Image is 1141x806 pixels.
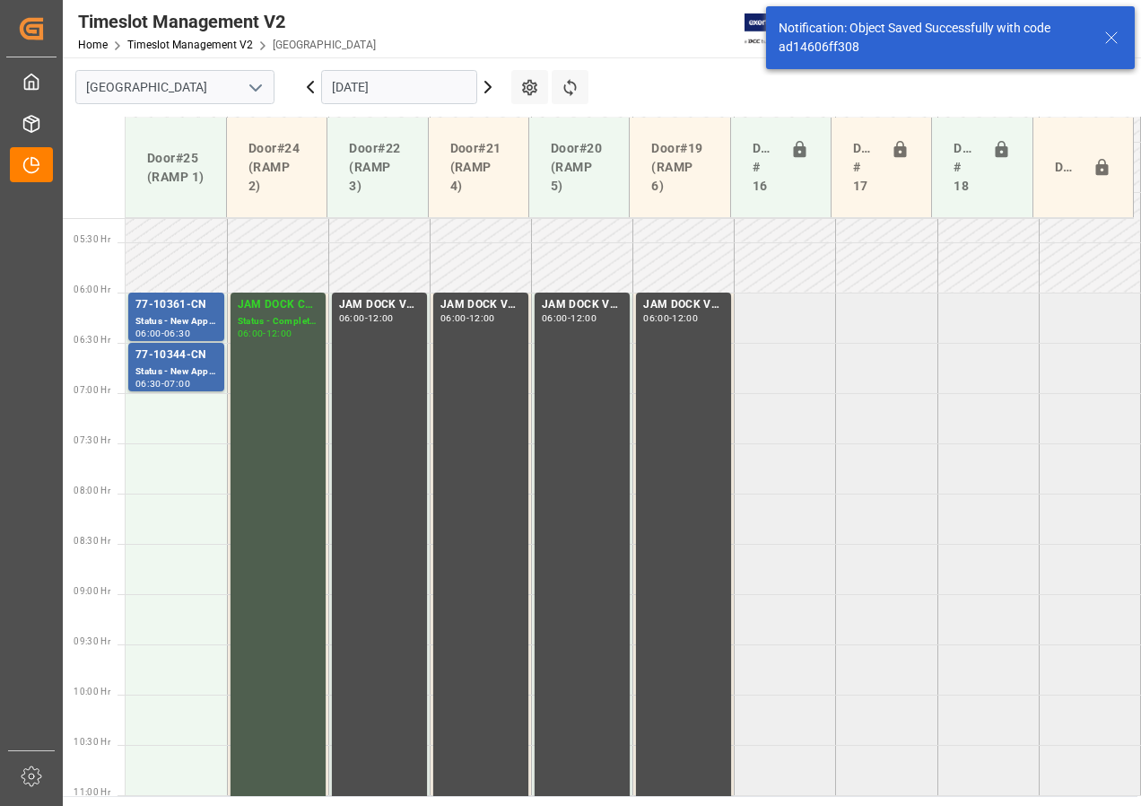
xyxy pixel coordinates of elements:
div: Door#25 (RAMP 1) [140,142,212,194]
div: - [263,329,266,337]
span: 10:30 Hr [74,737,110,747]
div: 06:00 [643,314,669,322]
span: 08:00 Hr [74,486,110,495]
div: JAM DOCK VOLUME CONTROL [339,296,420,314]
div: 12:00 [469,314,495,322]
div: 06:00 [542,314,568,322]
img: Exertis%20JAM%20-%20Email%20Logo.jpg_1722504956.jpg [745,13,806,45]
div: - [568,314,570,322]
div: Door#23 [1048,151,1085,185]
div: 06:00 [135,329,161,337]
span: 07:30 Hr [74,435,110,445]
span: 06:30 Hr [74,335,110,345]
span: 11:00 Hr [74,787,110,797]
div: Door#21 (RAMP 4) [443,132,514,203]
span: 09:30 Hr [74,636,110,646]
a: Timeslot Management V2 [127,39,253,51]
div: Door#19 (RAMP 6) [644,132,715,203]
div: 06:30 [135,380,161,388]
div: JAM DOCK CONTROL [238,296,318,314]
div: JAM DOCK VOLUME CONTROL [440,296,521,314]
div: 77-10344-CN [135,346,217,364]
span: 08:30 Hr [74,536,110,546]
span: 06:00 Hr [74,285,110,294]
a: Home [78,39,108,51]
div: Door#22 (RAMP 3) [342,132,413,203]
div: JAM DOCK VOLUME CONTROL [643,296,724,314]
div: 77-10361-CN [135,296,217,314]
div: - [669,314,672,322]
div: Timeslot Management V2 [78,8,376,35]
div: 12:00 [672,314,698,322]
span: 09:00 Hr [74,586,110,596]
div: - [365,314,368,322]
div: Status - Completed [238,314,318,329]
div: - [466,314,469,322]
div: Notification: Object Saved Successfully with code ad14606ff308 [779,19,1087,57]
div: Door#24 (RAMP 2) [241,132,312,203]
div: JAM DOCK VOLUME CONTROL [542,296,623,314]
div: 06:30 [164,329,190,337]
div: - [161,329,164,337]
div: 12:00 [570,314,597,322]
input: DD-MM-YYYY [321,70,477,104]
div: Status - New Appointment [135,364,217,380]
div: 06:00 [339,314,365,322]
div: Status - New Appointment [135,314,217,329]
div: Doors # 16 [745,132,783,203]
span: 07:00 Hr [74,385,110,395]
button: open menu [241,74,268,101]
span: 05:30 Hr [74,234,110,244]
div: 12:00 [368,314,394,322]
div: Door#20 (RAMP 5) [544,132,614,203]
input: Type to search/select [75,70,274,104]
div: Doors # 18 [946,132,984,203]
div: 12:00 [266,329,292,337]
div: 07:00 [164,380,190,388]
div: 06:00 [238,329,264,337]
span: 10:00 Hr [74,687,110,696]
div: Doors # 17 [846,132,884,203]
div: 06:00 [440,314,466,322]
div: - [161,380,164,388]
